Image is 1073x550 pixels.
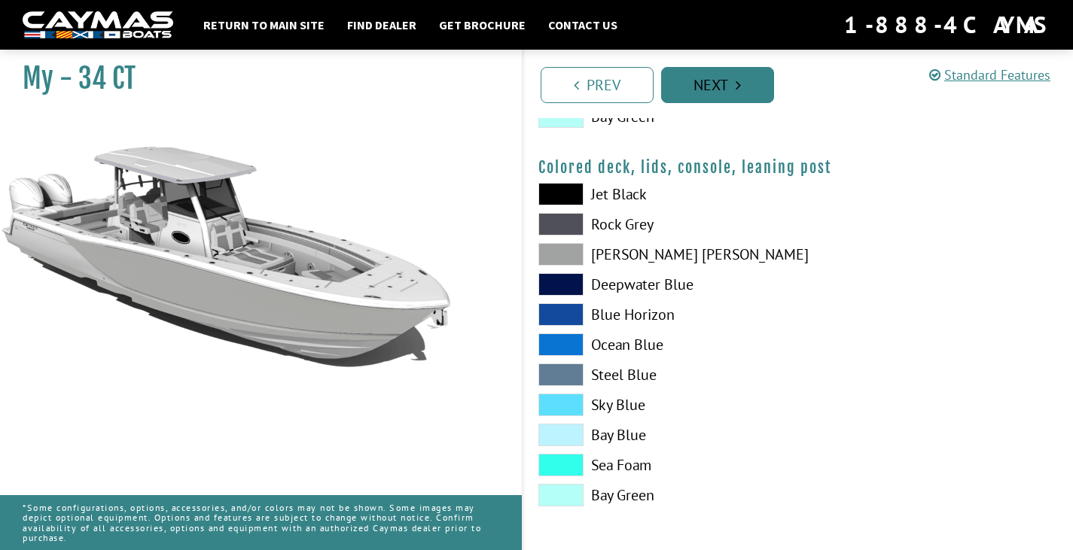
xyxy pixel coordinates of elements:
[23,11,173,39] img: white-logo-c9c8dbefe5ff5ceceb0f0178aa75bf4bb51f6bca0971e226c86eb53dfe498488.png
[538,424,783,446] label: Bay Blue
[538,363,783,386] label: Steel Blue
[538,394,783,416] label: Sky Blue
[538,484,783,506] label: Bay Green
[538,454,783,476] label: Sea Foam
[538,333,783,356] label: Ocean Blue
[541,67,654,103] a: Prev
[340,15,424,35] a: Find Dealer
[23,495,499,550] p: *Some configurations, options, accessories, and/or colors may not be shown. Some images may depic...
[431,15,533,35] a: Get Brochure
[661,67,774,103] a: Next
[538,303,783,326] label: Blue Horizon
[23,62,484,96] h1: My - 34 CT
[538,273,783,296] label: Deepwater Blue
[929,66,1050,84] a: Standard Features
[538,158,1059,177] h4: Colored deck, lids, console, leaning post
[844,8,1050,41] div: 1-888-4CAYMAS
[538,183,783,205] label: Jet Black
[541,15,625,35] a: Contact Us
[538,213,783,235] label: Rock Grey
[538,243,783,266] label: [PERSON_NAME] [PERSON_NAME]
[196,15,332,35] a: Return to main site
